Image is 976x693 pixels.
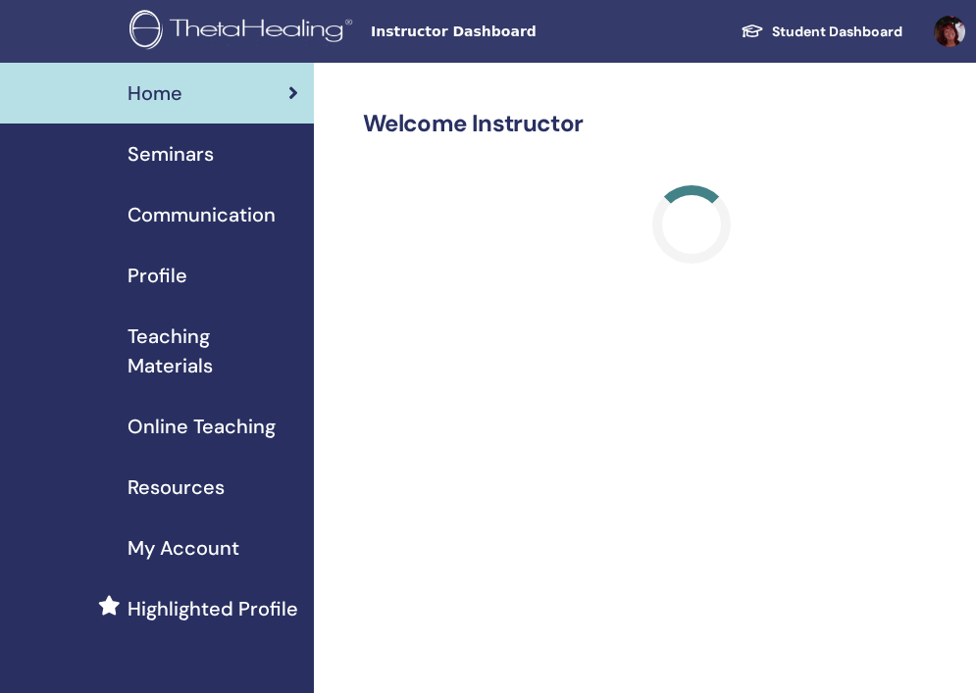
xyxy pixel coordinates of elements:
span: Online Teaching [128,412,276,441]
span: Home [128,78,182,108]
img: graduation-cap-white.svg [741,23,764,39]
span: Teaching Materials [128,322,298,380]
span: Profile [128,261,187,290]
img: default.jpg [934,16,965,47]
span: Resources [128,472,225,502]
span: Communication [128,200,276,229]
span: Seminars [128,139,214,169]
span: My Account [128,533,239,563]
a: Student Dashboard [725,14,918,50]
span: Instructor Dashboard [371,22,665,42]
img: logo.png [129,10,359,54]
span: Highlighted Profile [128,594,298,623]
